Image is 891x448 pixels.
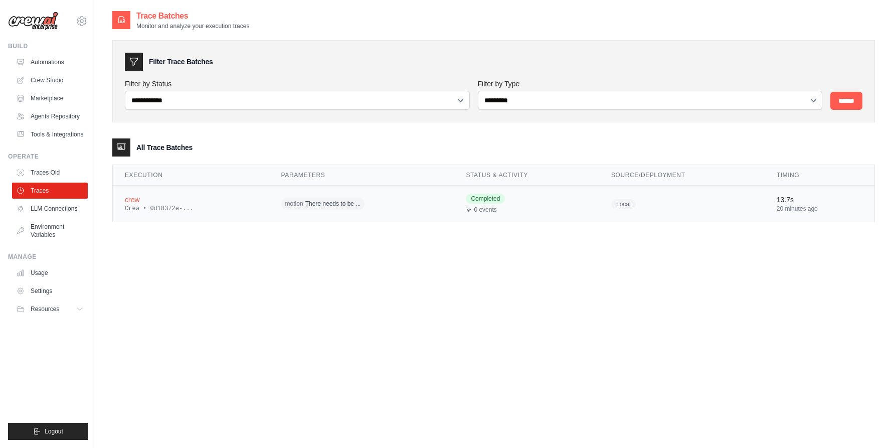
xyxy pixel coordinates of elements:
th: Status & Activity [454,165,599,186]
a: Automations [12,54,88,70]
div: Build [8,42,88,50]
a: Crew Studio [12,72,88,88]
a: Traces Old [12,165,88,181]
div: Manage [8,253,88,261]
div: 13.7s [777,195,862,205]
span: Logout [45,427,63,435]
a: Agents Repository [12,108,88,124]
div: motion: There needs to be strict laws to regulate LLMs [281,196,442,212]
span: Local [611,199,636,209]
div: 20 minutes ago [777,205,862,213]
p: Monitor and analyze your execution traces [136,22,249,30]
div: Crew • 0d18372e-... [125,205,257,213]
tr: View details for crew execution [113,186,874,222]
span: 0 events [474,206,496,214]
div: crew [125,195,257,205]
label: Filter by Type [478,79,823,89]
a: Tools & Integrations [12,126,88,142]
a: Environment Variables [12,219,88,243]
label: Filter by Status [125,79,470,89]
th: Parameters [269,165,454,186]
button: Logout [8,423,88,440]
h3: Filter Trace Batches [149,57,213,67]
h2: Trace Batches [136,10,249,22]
button: Resources [12,301,88,317]
a: Usage [12,265,88,281]
img: Logo [8,12,58,31]
h3: All Trace Batches [136,142,193,153]
a: Marketplace [12,90,88,106]
th: Execution [113,165,269,186]
span: There needs to be ... [305,200,361,208]
a: Traces [12,183,88,199]
th: Timing [765,165,874,186]
span: Resources [31,305,59,313]
a: Settings [12,283,88,299]
th: Source/Deployment [599,165,765,186]
a: LLM Connections [12,201,88,217]
div: Operate [8,153,88,161]
span: motion [285,200,303,208]
span: Completed [466,194,505,204]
